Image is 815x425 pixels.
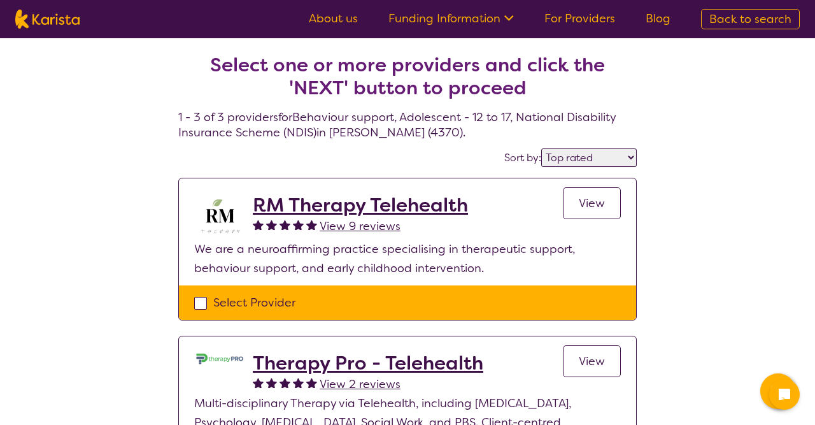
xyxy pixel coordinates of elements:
img: fullstar [293,219,304,230]
a: For Providers [544,11,615,26]
label: Sort by: [504,151,541,164]
img: fullstar [280,219,290,230]
img: b3hjthhf71fnbidirs13.png [194,194,245,240]
a: RM Therapy Telehealth [253,194,468,217]
a: Blog [646,11,670,26]
a: Funding Information [388,11,514,26]
span: Back to search [709,11,791,27]
a: View [563,345,621,377]
span: View 2 reviews [320,377,400,392]
img: fullstar [253,219,264,230]
img: fullstar [253,377,264,388]
span: View [579,196,605,211]
a: View [563,187,621,219]
img: lehxprcbtunjcwin5sb4.jpg [194,352,245,366]
a: Back to search [701,9,800,29]
img: Karista logo [15,10,80,29]
a: View 2 reviews [320,375,400,394]
img: fullstar [266,219,277,230]
button: Channel Menu [760,373,796,409]
img: fullstar [266,377,277,388]
img: fullstar [293,377,304,388]
p: We are a neuroaffirming practice specialising in therapeutic support, behaviour support, and earl... [194,240,621,278]
span: View [579,354,605,369]
img: fullstar [306,377,317,388]
a: Therapy Pro - Telehealth [253,352,483,375]
h2: Select one or more providers and click the 'NEXT' button to proceed [194,54,621,99]
span: View 9 reviews [320,219,400,234]
h4: 1 - 3 of 3 providers for Behaviour support , Adolescent - 12 to 17 , National Disability Insuranc... [178,23,637,140]
img: fullstar [280,377,290,388]
img: fullstar [306,219,317,230]
a: View 9 reviews [320,217,400,236]
a: About us [309,11,358,26]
